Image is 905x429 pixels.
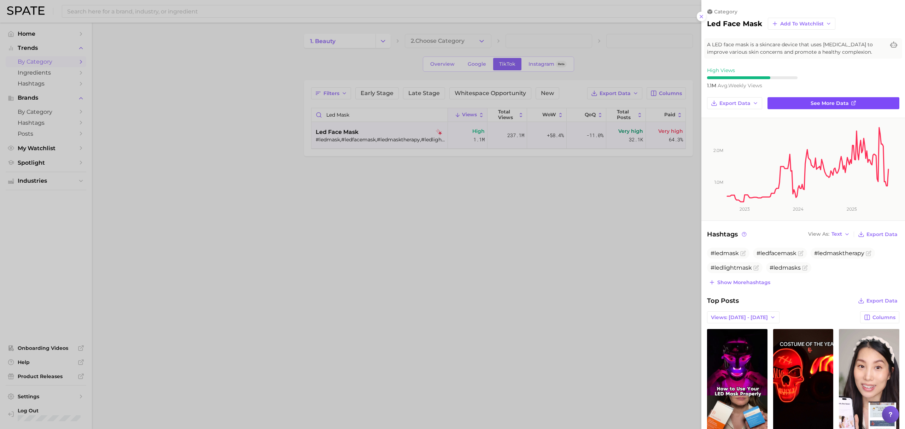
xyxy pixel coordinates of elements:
a: See more data [767,97,899,109]
span: Export Data [866,231,898,237]
span: Add to Watchlist [780,21,824,27]
button: Add to Watchlist [768,18,835,30]
span: Export Data [866,298,898,304]
span: weekly views [718,82,762,89]
button: Flag as miscategorized or irrelevant [866,251,871,256]
h2: led face mask [707,19,762,28]
span: See more data [811,100,849,106]
span: Text [831,232,842,236]
tspan: 2.0m [713,148,723,153]
span: Columns [872,315,895,321]
span: Show more hashtags [717,280,770,286]
tspan: 1.0m [714,180,723,185]
button: Columns [860,311,899,323]
span: A LED face mask is a skincare device that uses [MEDICAL_DATA] to improve various skin concerns an... [707,41,885,56]
span: Hashtags [707,229,748,239]
tspan: 2024 [793,206,804,212]
div: 7 / 10 [707,76,798,79]
span: Export Data [719,100,751,106]
button: View AsText [806,230,852,239]
button: Flag as miscategorized or irrelevant [740,251,746,256]
div: High Views [707,67,798,74]
button: Export Data [856,296,899,306]
button: Export Data [856,229,899,239]
button: Flag as miscategorized or irrelevant [798,251,804,256]
span: #ledmasks [770,264,801,271]
span: #ledmask [711,250,739,257]
span: #ledfacemask [757,250,796,257]
span: #ledmasktherapy [814,250,864,257]
button: Export Data [707,97,762,109]
tspan: 2023 [740,206,750,212]
button: Show morehashtags [707,277,772,287]
button: Flag as miscategorized or irrelevant [802,265,808,271]
span: Views: [DATE] - [DATE] [711,315,768,321]
abbr: average [718,82,728,89]
button: Views: [DATE] - [DATE] [707,311,780,323]
tspan: 2025 [847,206,857,212]
span: category [714,8,737,15]
span: View As [808,232,829,236]
span: #ledlightmask [711,264,752,271]
span: 1.1m [707,82,718,89]
span: Top Posts [707,296,739,306]
button: Flag as miscategorized or irrelevant [753,265,759,271]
